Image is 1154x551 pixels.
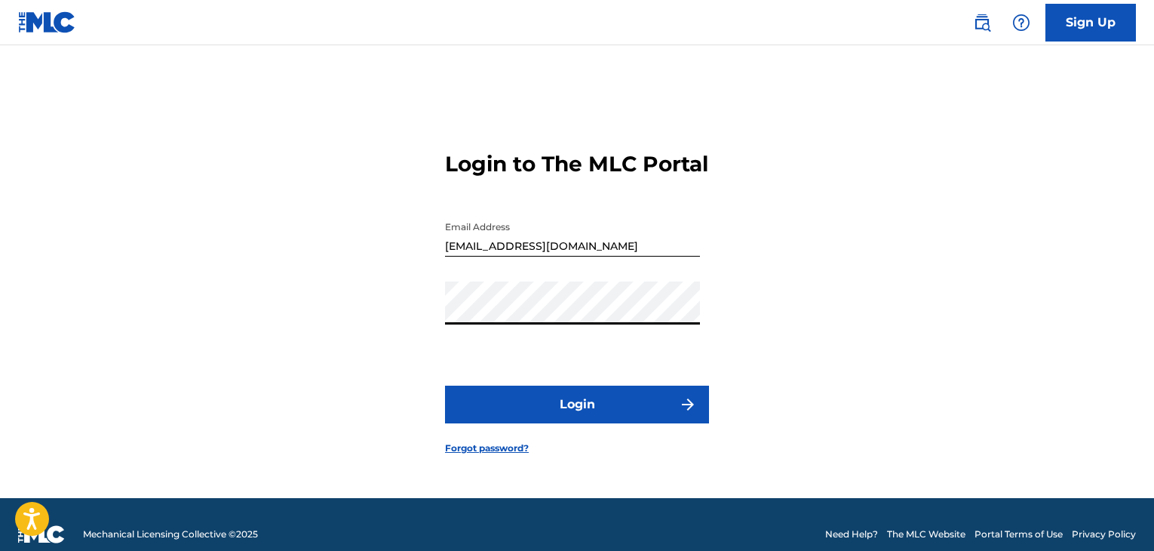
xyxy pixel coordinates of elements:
a: Public Search [967,8,997,38]
a: Sign Up [1045,4,1136,42]
button: Login [445,386,709,423]
img: logo [18,525,65,543]
img: help [1012,14,1030,32]
span: Mechanical Licensing Collective © 2025 [83,528,258,541]
a: Forgot password? [445,442,529,455]
div: Help [1006,8,1036,38]
img: MLC Logo [18,11,76,33]
h3: Login to The MLC Portal [445,151,708,177]
a: The MLC Website [887,528,965,541]
a: Need Help? [825,528,878,541]
a: Portal Terms of Use [974,528,1063,541]
img: f7272a7cc735f4ea7f67.svg [679,396,697,414]
img: search [973,14,991,32]
a: Privacy Policy [1072,528,1136,541]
